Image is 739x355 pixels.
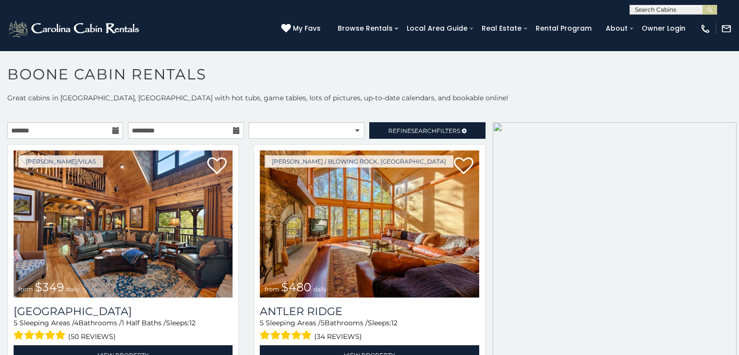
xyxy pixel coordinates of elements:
[637,21,690,36] a: Owner Login
[321,318,324,327] span: 5
[7,19,142,38] img: White-1-2.png
[265,155,453,168] a: [PERSON_NAME] / Blowing Rock, [GEOGRAPHIC_DATA]
[402,21,472,36] a: Local Area Guide
[189,318,196,327] span: 12
[260,318,479,343] div: Sleeping Areas / Bathrooms / Sleeps:
[454,156,473,177] a: Add to favorites
[122,318,166,327] span: 1 Half Baths /
[313,285,327,293] span: daily
[18,285,33,293] span: from
[531,21,596,36] a: Rental Program
[314,330,362,343] span: (34 reviews)
[14,318,233,343] div: Sleeping Areas / Bathrooms / Sleeps:
[721,23,732,34] img: mail-regular-white.png
[14,150,233,298] img: Diamond Creek Lodge
[260,318,264,327] span: 5
[14,305,233,318] h3: Diamond Creek Lodge
[369,122,485,139] a: RefineSearchFilters
[293,23,321,34] span: My Favs
[411,127,436,134] span: Search
[333,21,397,36] a: Browse Rentals
[700,23,711,34] img: phone-regular-white.png
[14,150,233,298] a: Diamond Creek Lodge from $349 daily
[281,280,311,294] span: $480
[260,305,479,318] a: Antler Ridge
[74,318,78,327] span: 4
[14,318,18,327] span: 5
[601,21,632,36] a: About
[68,330,116,343] span: (50 reviews)
[260,150,479,298] img: Antler Ridge
[281,23,323,34] a: My Favs
[260,150,479,298] a: Antler Ridge from $480 daily
[391,318,397,327] span: 12
[66,285,80,293] span: daily
[265,285,279,293] span: from
[18,155,103,168] a: [PERSON_NAME]/Vilas
[207,156,227,177] a: Add to favorites
[388,127,460,134] span: Refine Filters
[14,305,233,318] a: [GEOGRAPHIC_DATA]
[477,21,526,36] a: Real Estate
[35,280,64,294] span: $349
